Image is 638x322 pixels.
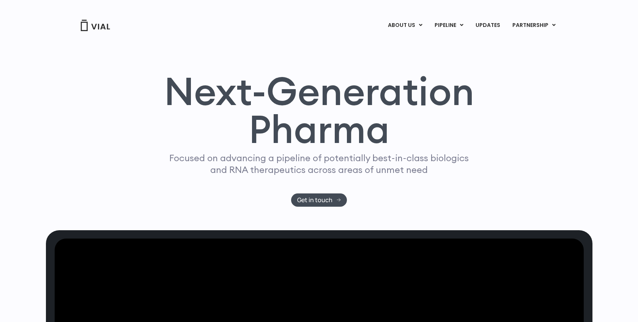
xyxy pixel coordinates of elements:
[382,19,428,32] a: ABOUT USMenu Toggle
[506,19,562,32] a: PARTNERSHIPMenu Toggle
[166,152,472,176] p: Focused on advancing a pipeline of potentially best-in-class biologics and RNA therapeutics acros...
[428,19,469,32] a: PIPELINEMenu Toggle
[291,193,347,207] a: Get in touch
[297,197,332,203] span: Get in touch
[469,19,506,32] a: UPDATES
[80,20,110,31] img: Vial Logo
[155,72,484,149] h1: Next-Generation Pharma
